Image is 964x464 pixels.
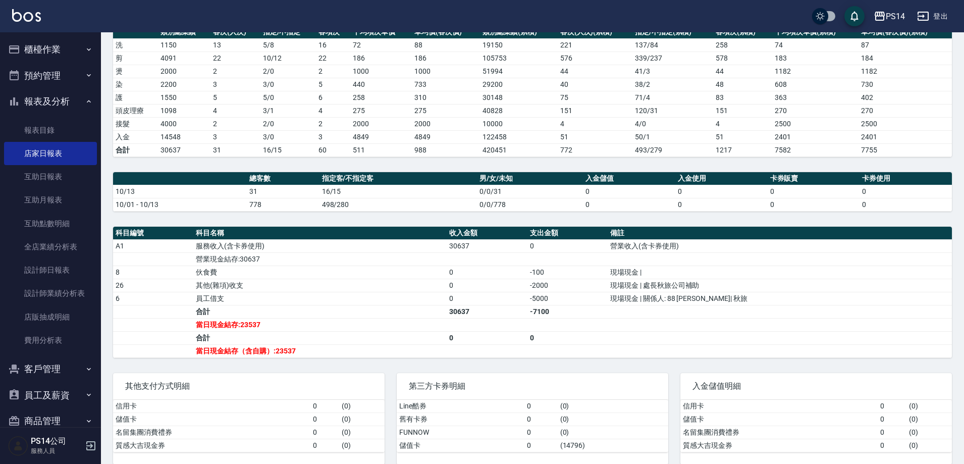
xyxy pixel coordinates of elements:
[713,130,772,143] td: 51
[4,188,97,212] a: 互助月報表
[844,6,865,26] button: save
[412,65,480,78] td: 1000
[583,172,675,185] th: 入金儲值
[772,143,859,157] td: 7582
[608,227,952,240] th: 備註
[339,426,385,439] td: ( 0 )
[350,65,412,78] td: 1000
[527,305,608,318] td: -7100
[859,78,952,91] td: 730
[447,239,527,252] td: 30637
[558,143,632,157] td: 772
[193,266,447,279] td: 伙食費
[527,331,608,344] td: 0
[878,400,907,413] td: 0
[859,38,952,51] td: 87
[447,292,527,305] td: 0
[113,227,193,240] th: 科目編號
[558,400,668,413] td: ( 0 )
[31,436,82,446] h5: PS14公司
[480,117,557,130] td: 10000
[524,400,558,413] td: 0
[193,331,447,344] td: 合計
[260,91,316,104] td: 5 / 0
[870,6,909,27] button: PS14
[125,381,372,391] span: 其他支付方式明細
[193,252,447,266] td: 營業現金結存:30637
[260,117,316,130] td: 2 / 0
[158,38,210,51] td: 1150
[4,259,97,282] a: 設計師日報表
[4,235,97,259] a: 全店業績分析表
[158,104,210,117] td: 1098
[310,439,340,452] td: 0
[113,38,158,51] td: 洗
[447,305,527,318] td: 30637
[412,104,480,117] td: 275
[772,65,859,78] td: 1182
[210,91,260,104] td: 5
[558,65,632,78] td: 44
[713,65,772,78] td: 44
[772,104,859,117] td: 270
[859,104,952,117] td: 270
[158,143,210,157] td: 30637
[480,51,557,65] td: 105753
[632,78,713,91] td: 38 / 2
[558,78,632,91] td: 40
[113,400,310,413] td: 信用卡
[260,130,316,143] td: 3 / 0
[859,65,952,78] td: 1182
[260,104,316,117] td: 3 / 1
[477,172,583,185] th: 男/女/未知
[113,426,310,439] td: 名留集團消費禮券
[680,439,878,452] td: 質感大吉現金券
[316,65,350,78] td: 2
[4,63,97,89] button: 預約管理
[4,165,97,188] a: 互助日報表
[4,88,97,115] button: 報表及分析
[350,78,412,91] td: 440
[860,198,952,211] td: 0
[412,91,480,104] td: 310
[158,51,210,65] td: 4091
[558,117,632,130] td: 4
[859,143,952,157] td: 7755
[113,439,310,452] td: 質感大吉現金券
[527,279,608,292] td: -2000
[859,117,952,130] td: 2500
[319,185,477,198] td: 16/15
[193,239,447,252] td: 服務收入(含卡券使用)
[397,426,524,439] td: FUNNOW
[913,7,952,26] button: 登出
[412,130,480,143] td: 4849
[412,143,480,157] td: 988
[4,282,97,305] a: 設計師業績分析表
[210,65,260,78] td: 2
[558,91,632,104] td: 75
[113,413,310,426] td: 儲值卡
[768,172,860,185] th: 卡券販賣
[316,143,350,157] td: 60
[158,65,210,78] td: 2000
[319,172,477,185] th: 指定客/不指定客
[772,51,859,65] td: 183
[4,408,97,434] button: 商品管理
[113,130,158,143] td: 入金
[713,91,772,104] td: 83
[8,436,28,456] img: Person
[397,439,524,452] td: 儲值卡
[158,78,210,91] td: 2200
[310,400,340,413] td: 0
[412,38,480,51] td: 88
[632,104,713,117] td: 120 / 31
[113,198,247,211] td: 10/01 - 10/13
[350,104,412,117] td: 275
[480,78,557,91] td: 29200
[113,227,952,358] table: a dense table
[480,38,557,51] td: 19150
[113,143,158,157] td: 合計
[113,172,952,212] table: a dense table
[906,413,952,426] td: ( 0 )
[158,117,210,130] td: 4000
